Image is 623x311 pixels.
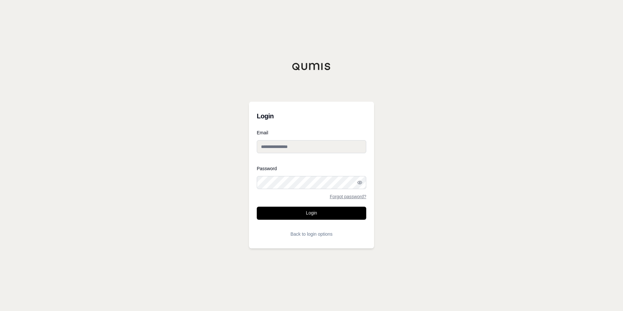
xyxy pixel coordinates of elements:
[292,63,331,70] img: Qumis
[257,228,366,241] button: Back to login options
[257,110,366,123] h3: Login
[257,130,366,135] label: Email
[257,207,366,220] button: Login
[257,166,366,171] label: Password
[330,194,366,199] a: Forgot password?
